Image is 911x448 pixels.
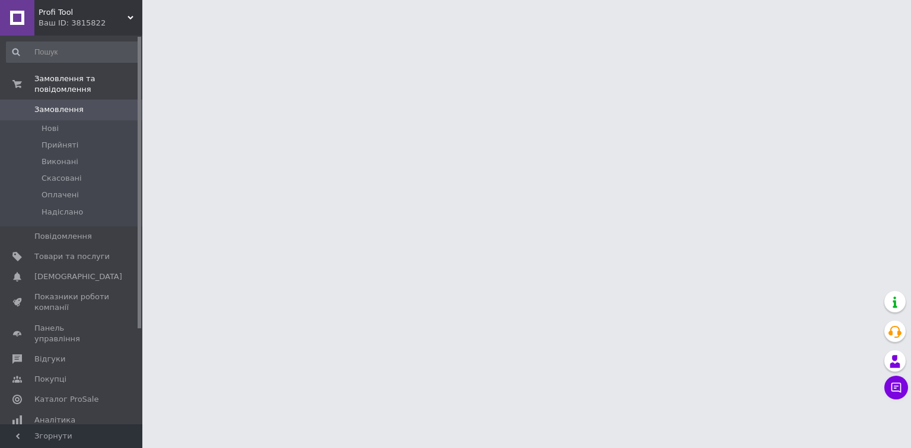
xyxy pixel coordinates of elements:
span: Аналітика [34,415,75,425]
span: Надіслано [42,207,83,217]
input: Пошук [6,41,140,63]
div: Ваш ID: 3815822 [39,18,142,28]
span: Відгуки [34,354,65,364]
span: Нові [42,123,59,134]
span: Прийняті [42,140,78,151]
span: Виконані [42,156,78,167]
span: Панель управління [34,323,110,344]
span: Замовлення та повідомлення [34,73,142,95]
span: Повідомлення [34,231,92,242]
span: Товари та послуги [34,251,110,262]
span: Скасовані [42,173,82,184]
span: Оплачені [42,190,79,200]
span: Каталог ProSale [34,394,98,405]
button: Чат з покупцем [884,376,908,399]
span: Показники роботи компанії [34,292,110,313]
span: Покупці [34,374,66,385]
span: Замовлення [34,104,84,115]
span: [DEMOGRAPHIC_DATA] [34,271,122,282]
span: Profi Tool [39,7,128,18]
